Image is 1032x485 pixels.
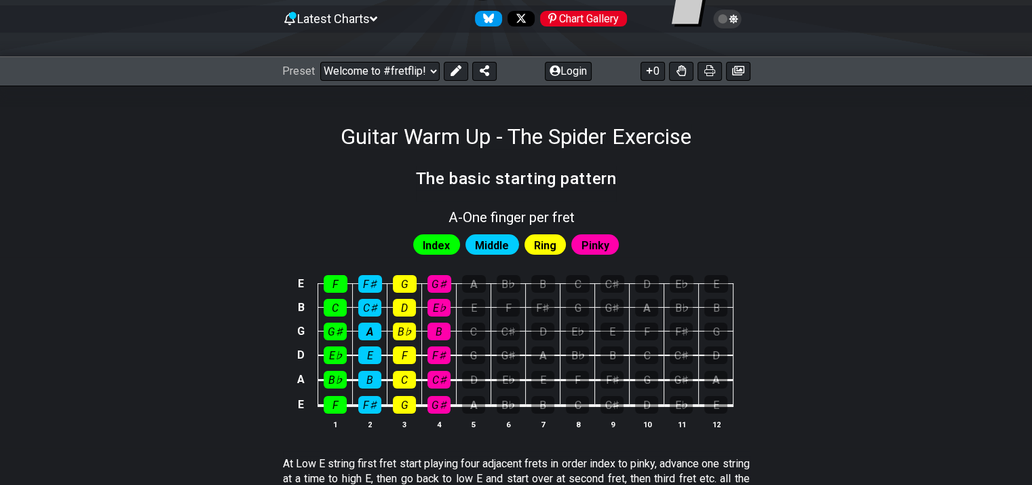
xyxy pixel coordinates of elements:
[358,396,381,414] div: F♯
[491,417,526,431] th: 6
[393,396,416,414] div: G
[635,371,658,389] div: G
[581,236,609,255] span: First enable full edit mode to edit
[704,371,727,389] div: A
[704,299,727,317] div: B
[324,323,347,340] div: G♯
[600,275,624,293] div: C♯
[600,323,624,340] div: E
[726,62,750,81] button: Create image
[472,62,497,81] button: Share Preset
[600,371,624,389] div: F♯
[497,275,520,293] div: B♭
[630,417,664,431] th: 10
[600,346,624,364] div: B
[540,11,627,26] div: Chart Gallery
[635,275,659,293] div: D
[697,62,722,81] button: Print
[341,124,691,149] h1: Guitar Warm Up - The Spider Exercise
[641,62,665,81] button: 0
[531,299,554,317] div: F♯
[526,417,560,431] th: 7
[531,346,554,364] div: A
[416,171,617,186] h2: The basic starting pattern
[462,396,485,414] div: A
[566,346,589,364] div: B♭
[353,417,387,431] th: 2
[669,62,693,81] button: Toggle Dexterity for all fretkits
[422,417,457,431] th: 4
[595,417,630,431] th: 9
[566,323,589,340] div: E♭
[462,275,486,293] div: A
[293,367,309,393] td: A
[566,396,589,414] div: C
[535,11,627,26] a: #fretflip at Pinterest
[704,275,728,293] div: E
[318,417,353,431] th: 1
[497,346,520,364] div: G♯
[531,323,554,340] div: D
[324,371,347,389] div: B♭
[704,323,727,340] div: G
[393,299,416,317] div: D
[635,323,658,340] div: F
[462,299,485,317] div: E
[635,396,658,414] div: D
[566,275,590,293] div: C
[462,323,485,340] div: C
[387,417,422,431] th: 3
[427,275,451,293] div: G♯
[635,346,658,364] div: C
[600,299,624,317] div: G♯
[720,13,735,25] span: Toggle light / dark theme
[293,392,309,418] td: E
[293,319,309,343] td: G
[297,12,370,26] span: Latest Charts
[670,371,693,389] div: G♯
[534,236,556,255] span: First enable full edit mode to edit
[670,323,693,340] div: F♯
[497,396,520,414] div: B♭
[531,275,555,293] div: B
[448,209,575,226] span: A - One finger per fret
[324,299,347,317] div: C
[358,346,381,364] div: E
[427,299,451,317] div: E♭
[282,65,315,77] span: Preset
[560,417,595,431] th: 8
[600,396,624,414] div: C♯
[358,275,382,293] div: F♯
[566,299,589,317] div: G
[462,346,485,364] div: G
[635,299,658,317] div: A
[427,371,451,389] div: C♯
[664,417,699,431] th: 11
[502,11,535,26] a: Follow #fretflip at X
[393,275,417,293] div: G
[393,323,416,340] div: B♭
[670,275,693,293] div: E♭
[531,371,554,389] div: E
[293,272,309,296] td: E
[427,323,451,340] div: B
[320,62,440,81] select: Preset
[393,371,416,389] div: C
[444,62,468,81] button: Edit Preset
[393,346,416,364] div: F
[358,371,381,389] div: B
[470,11,502,26] a: Follow #fretflip at Bluesky
[566,371,589,389] div: F
[457,417,491,431] th: 5
[545,62,592,81] button: Login
[324,396,347,414] div: F
[531,396,554,414] div: B
[423,236,450,255] span: First enable full edit mode to edit
[475,236,509,255] span: First enable full edit mode to edit
[358,323,381,340] div: A
[670,396,693,414] div: E♭
[670,299,693,317] div: B♭
[293,295,309,319] td: B
[670,346,693,364] div: C♯
[497,323,520,340] div: C♯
